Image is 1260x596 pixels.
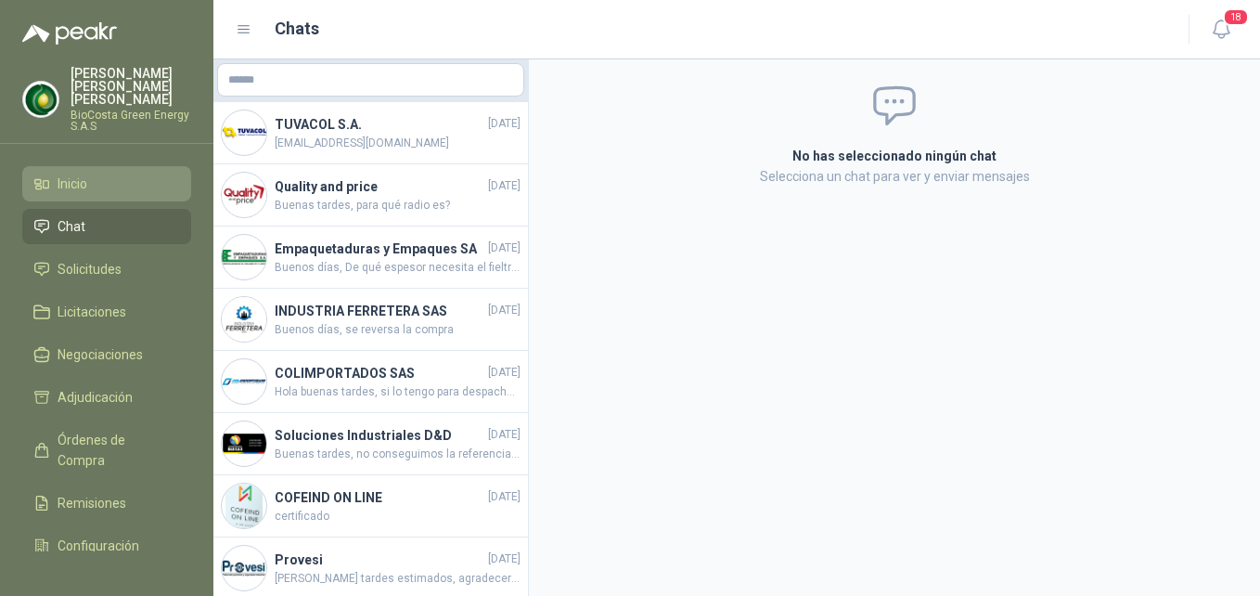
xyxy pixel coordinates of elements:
a: Órdenes de Compra [22,422,191,478]
span: [DATE] [488,488,521,506]
img: Company Logo [222,173,266,217]
p: [PERSON_NAME] [PERSON_NAME] [PERSON_NAME] [71,67,191,106]
a: Configuración [22,528,191,564]
a: Company LogoCOLIMPORTADOS SAS[DATE]Hola buenas tardes, si lo tengo para despachar por transportad... [213,351,528,413]
img: Logo peakr [22,22,117,45]
h4: COFEIND ON LINE [275,487,484,508]
span: Remisiones [58,493,126,513]
span: [DATE] [488,177,521,195]
a: Company LogoCOFEIND ON LINE[DATE]certificado [213,475,528,538]
span: Chat [58,216,85,237]
h1: Chats [275,16,319,42]
span: Buenas tardes, no conseguimos la referencia de la pulidora adjunto foto de herramienta. Por favor... [275,446,521,463]
span: [DATE] [488,551,521,568]
a: Solicitudes [22,252,191,287]
img: Company Logo [222,235,266,279]
a: Inicio [22,166,191,201]
img: Company Logo [222,421,266,466]
h4: Soluciones Industriales D&D [275,425,484,446]
span: Inicio [58,174,87,194]
a: Company LogoTUVACOL S.A.[DATE][EMAIL_ADDRESS][DOMAIN_NAME] [213,102,528,164]
h4: INDUSTRIA FERRETERA SAS [275,301,484,321]
span: [DATE] [488,426,521,444]
span: Buenos días, De qué espesor necesita el fieltro? [275,259,521,277]
a: Remisiones [22,486,191,521]
span: Órdenes de Compra [58,430,174,471]
span: [EMAIL_ADDRESS][DOMAIN_NAME] [275,135,521,152]
span: Adjudicación [58,387,133,408]
span: [DATE] [488,240,521,257]
h4: COLIMPORTADOS SAS [275,363,484,383]
span: [DATE] [488,115,521,133]
a: Chat [22,209,191,244]
img: Company Logo [222,297,266,342]
a: Negociaciones [22,337,191,372]
h4: TUVACOL S.A. [275,114,484,135]
img: Company Logo [23,82,58,117]
h4: Quality and price [275,176,484,197]
span: certificado [275,508,521,525]
p: BioCosta Green Energy S.A.S [71,110,191,132]
span: Configuración [58,536,139,556]
a: Company LogoEmpaquetaduras y Empaques SA[DATE]Buenos días, De qué espesor necesita el fieltro? [213,227,528,289]
img: Company Logo [222,110,266,155]
span: Buenos días, se reversa la compra [275,321,521,339]
img: Company Logo [222,546,266,590]
span: [PERSON_NAME] tardes estimados, agradecería su ayuda con los comentarios acerca de esta devolució... [275,570,521,588]
a: Adjudicación [22,380,191,415]
img: Company Logo [222,359,266,404]
span: [DATE] [488,302,521,319]
span: Hola buenas tardes, si lo tengo para despachar por transportadora el día [PERSON_NAME][DATE], y e... [275,383,521,401]
span: Negociaciones [58,344,143,365]
a: Company LogoQuality and price[DATE]Buenas tardes, para qué radio es? [213,164,528,227]
p: Selecciona un chat para ver y enviar mensajes [571,166,1218,187]
button: 18 [1204,13,1238,46]
span: Buenas tardes, para qué radio es? [275,197,521,214]
a: Company LogoSoluciones Industriales D&D[DATE]Buenas tardes, no conseguimos la referencia de la pu... [213,413,528,475]
h2: No has seleccionado ningún chat [571,146,1218,166]
span: 18 [1223,8,1249,26]
h4: Provesi [275,550,484,570]
a: Licitaciones [22,294,191,330]
span: Solicitudes [58,259,122,279]
span: Licitaciones [58,302,126,322]
span: [DATE] [488,364,521,382]
h4: Empaquetaduras y Empaques SA [275,239,484,259]
a: Company LogoINDUSTRIA FERRETERA SAS[DATE]Buenos días, se reversa la compra [213,289,528,351]
img: Company Logo [222,484,266,528]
